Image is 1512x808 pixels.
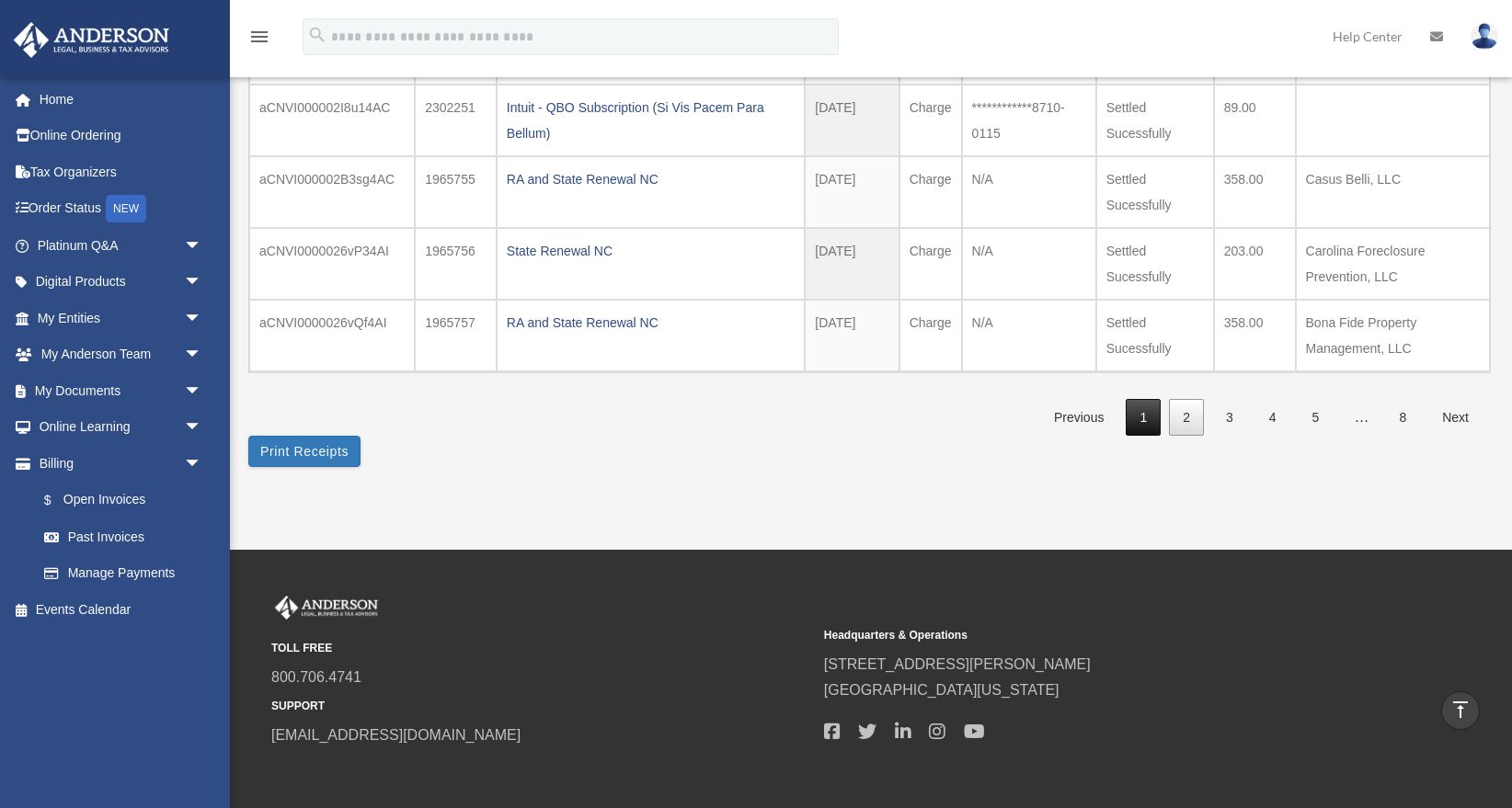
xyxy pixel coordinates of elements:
td: N/A [962,300,1096,371]
td: 358.00 [1214,300,1296,371]
span: arrow_drop_down [184,264,221,302]
td: aCNVI0000026vQf4AI [249,300,415,371]
td: Settled Sucessfully [1096,228,1214,300]
td: 1965757 [415,300,497,371]
div: RA and State Renewal NC [507,310,796,336]
span: arrow_drop_down [184,372,221,410]
span: $ [54,489,63,512]
td: Charge [899,300,962,371]
a: 3 [1212,399,1247,437]
td: aCNVI000002I8u14AC [249,85,415,156]
a: 800.706.4741 [271,669,361,685]
td: Charge [899,228,962,300]
td: 1965755 [415,156,497,228]
a: My Entitiesarrow_drop_down [13,300,230,336]
td: Charge [899,156,962,228]
td: Settled Sucessfully [1096,85,1214,156]
span: arrow_drop_down [184,300,221,337]
a: Digital Productsarrow_drop_down [13,264,230,301]
td: aCNVI000002B3sg4AC [249,156,415,228]
a: 1 [1126,399,1161,437]
a: $Open Invoices [26,482,230,519]
td: Casus Belli, LLC [1296,156,1490,228]
td: Carolina Foreclosure Prevention, LLC [1296,228,1490,300]
span: arrow_drop_down [184,336,221,374]
a: Platinum Q&Aarrow_drop_down [13,227,230,264]
a: Past Invoices [26,518,221,555]
td: Bona Fide Property Management, LLC [1296,300,1490,371]
td: 1965756 [415,228,497,300]
td: 89.00 [1214,85,1296,156]
td: 2302251 [415,85,497,156]
a: Previous [1040,399,1117,437]
a: vertical_align_top [1441,691,1480,730]
a: Billingarrow_drop_down [13,445,230,482]
a: 8 [1385,399,1420,437]
i: search [307,25,327,45]
a: 4 [1255,399,1290,437]
td: Settled Sucessfully [1096,156,1214,228]
td: N/A [962,156,1096,228]
a: 2 [1169,399,1204,437]
div: NEW [106,195,146,222]
td: Settled Sucessfully [1096,300,1214,371]
div: State Renewal NC [507,238,796,264]
i: menu [248,26,270,48]
td: [DATE] [805,228,899,300]
td: [DATE] [805,156,899,228]
a: [EMAIL_ADDRESS][DOMAIN_NAME] [271,727,521,743]
a: Home [13,81,230,118]
span: arrow_drop_down [184,227,221,265]
small: TOLL FREE [271,639,811,658]
button: Print Receipts [248,436,361,467]
a: Tax Organizers [13,154,230,190]
td: 358.00 [1214,156,1296,228]
a: menu [248,32,270,48]
i: vertical_align_top [1449,699,1472,721]
a: 5 [1299,399,1334,437]
a: Manage Payments [26,555,230,592]
a: Next [1428,399,1483,437]
div: RA and State Renewal NC [507,166,796,192]
span: arrow_drop_down [184,409,221,447]
a: My Documentsarrow_drop_down [13,372,230,409]
div: Intuit - QBO Subscription (Si Vis Pacem Para Bellum) [507,95,796,146]
a: My Anderson Teamarrow_drop_down [13,336,230,373]
a: [GEOGRAPHIC_DATA][US_STATE] [824,682,1060,698]
td: [DATE] [805,85,899,156]
small: SUPPORT [271,697,811,716]
td: aCNVI0000026vP34AI [249,228,415,300]
small: Headquarters & Operations [824,626,1364,645]
td: N/A [962,228,1096,300]
img: User Pic [1471,23,1498,50]
a: [STREET_ADDRESS][PERSON_NAME] [824,656,1091,672]
td: 203.00 [1214,228,1296,300]
img: Anderson Advisors Platinum Portal [8,22,175,58]
a: Online Ordering [13,118,230,154]
a: Events Calendar [13,591,230,628]
td: Charge [899,85,962,156]
a: Online Learningarrow_drop_down [13,409,230,446]
td: [DATE] [805,300,899,371]
img: Anderson Advisors Platinum Portal [271,596,382,620]
a: Order StatusNEW [13,190,230,228]
span: arrow_drop_down [184,445,221,483]
span: … [1339,409,1383,425]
